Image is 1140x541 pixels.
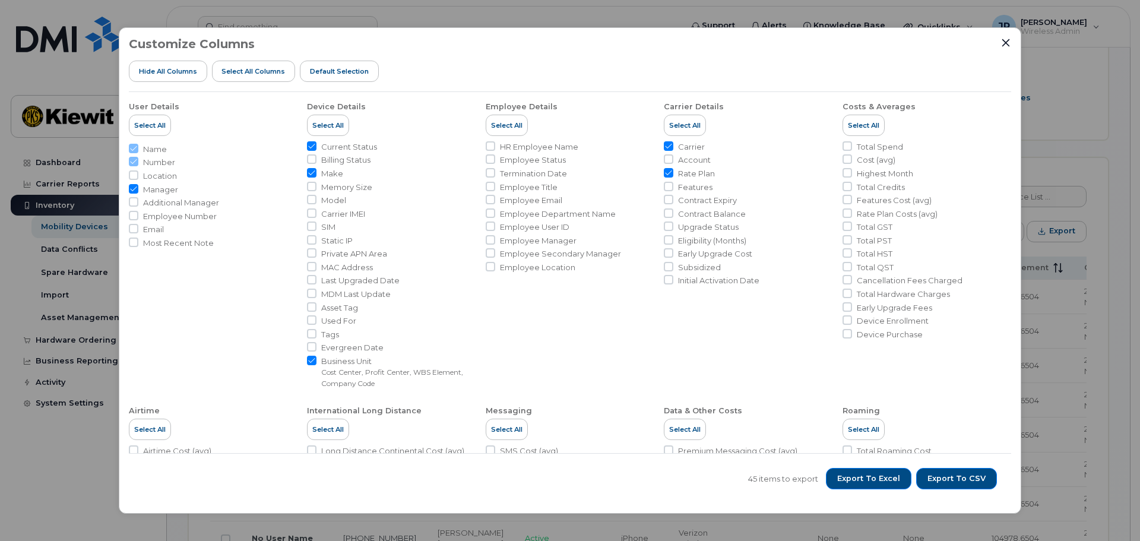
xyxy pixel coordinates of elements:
span: Employee Manager [500,235,577,246]
button: Select All [486,115,528,136]
button: Select All [129,115,171,136]
span: Highest Month [857,168,913,179]
span: Eligibility (Months) [678,235,746,246]
span: Select All [312,121,344,130]
div: Device Details [307,102,366,112]
div: Employee Details [486,102,558,112]
span: Rate Plan [678,168,715,179]
span: HR Employee Name [500,141,578,153]
div: Airtime [129,406,160,416]
button: Export to Excel [826,468,911,489]
span: Initial Activation Date [678,275,759,286]
span: Select all Columns [221,67,285,76]
span: Total GST [857,222,892,233]
span: Early Upgrade Cost [678,248,752,260]
span: Long Distance Continental Cost (avg) [321,445,464,457]
div: Costs & Averages [843,102,916,112]
span: Airtime Cost (avg) [143,445,211,457]
span: Hide All Columns [139,67,197,76]
span: Employee Location [500,262,575,273]
span: Total PST [857,235,892,246]
span: Select All [669,121,701,130]
button: Select All [843,419,885,440]
span: Billing Status [321,154,370,166]
span: Tags [321,329,339,340]
span: Select All [134,425,166,434]
button: Select All [486,419,528,440]
div: Roaming [843,406,880,416]
small: Cost Center, Profit Center, WBS Element, Company Code [321,368,463,388]
div: Messaging [486,406,532,416]
span: Current Status [321,141,377,153]
iframe: Messenger Launcher [1088,489,1131,532]
span: Export to Excel [837,473,900,484]
span: Premium Messaging Cost (avg) [678,445,797,457]
span: Total HST [857,248,892,260]
span: Features [678,182,712,193]
button: Hide All Columns [129,61,207,82]
span: Select All [848,121,879,130]
span: MDM Last Update [321,289,391,300]
button: Select All [307,419,349,440]
span: Early Upgrade Fees [857,302,932,314]
button: Select All [664,419,706,440]
button: Export to CSV [916,468,997,489]
span: MAC Address [321,262,373,273]
span: Private APN Area [321,248,387,260]
span: Business Unit [321,356,476,367]
span: Make [321,168,343,179]
span: Total Spend [857,141,903,153]
span: Select All [491,425,522,434]
span: Most Recent Note [143,238,214,249]
span: Total Credits [857,182,905,193]
span: Upgrade Status [678,222,739,233]
span: Additional Manager [143,197,219,208]
span: Employee User ID [500,222,569,233]
span: Used For [321,315,356,327]
span: Name [143,144,167,155]
span: Select All [848,425,879,434]
button: Select All [307,115,349,136]
span: Evergreen Date [321,342,384,353]
button: Select All [664,115,706,136]
span: Select All [312,425,344,434]
span: Default Selection [310,67,369,76]
span: Last Upgraded Date [321,275,400,286]
span: Select All [134,121,166,130]
span: Select All [669,425,701,434]
span: Contract Balance [678,208,746,220]
span: 45 items to export [748,473,818,485]
span: Select All [491,121,522,130]
button: Select all Columns [212,61,296,82]
span: Cost (avg) [857,154,895,166]
span: Device Enrollment [857,315,929,327]
span: Device Purchase [857,329,923,340]
span: Features Cost (avg) [857,195,932,206]
span: Employee Email [500,195,562,206]
div: International Long Distance [307,406,422,416]
button: Select All [843,115,885,136]
span: Total Hardware Charges [857,289,950,300]
span: Total Roaming Cost [857,445,932,457]
div: User Details [129,102,179,112]
span: Export to CSV [927,473,986,484]
span: Contract Expiry [678,195,737,206]
span: Cancellation Fees Charged [857,275,962,286]
button: Select All [129,419,171,440]
span: Total QST [857,262,894,273]
button: Close [1000,37,1011,48]
span: Carrier IMEI [321,208,365,220]
span: Employee Status [500,154,566,166]
h3: Customize Columns [129,37,255,50]
span: Manager [143,184,178,195]
span: Carrier [678,141,705,153]
span: Location [143,170,177,182]
span: Subsidized [678,262,721,273]
span: SIM [321,222,335,233]
span: Rate Plan Costs (avg) [857,208,938,220]
span: SMS Cost (avg) [500,445,558,457]
span: Account [678,154,711,166]
span: Static IP [321,235,353,246]
span: Employee Department Name [500,208,616,220]
span: Asset Tag [321,302,358,314]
